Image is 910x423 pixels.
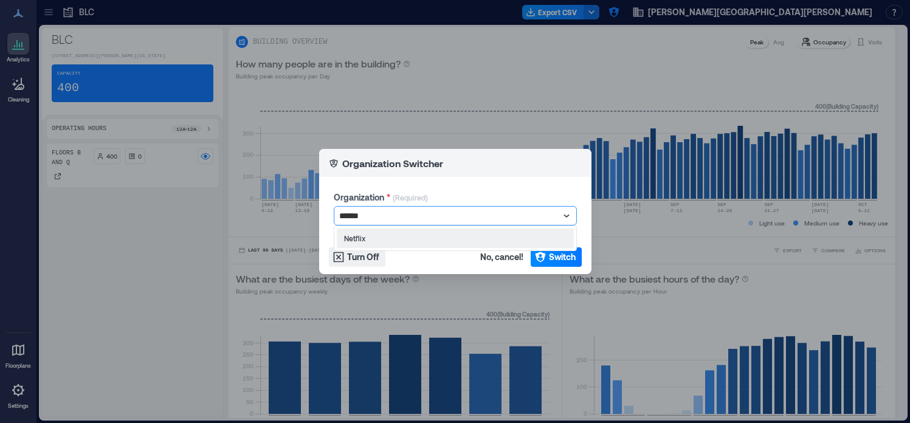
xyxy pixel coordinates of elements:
[347,251,379,263] span: Turn Off
[342,156,443,171] p: Organization Switcher
[334,191,390,204] label: Organization
[480,251,523,263] span: No, cancel!
[549,251,576,263] span: Switch
[531,247,582,267] button: Switch
[393,193,428,206] p: (Required)
[344,233,365,243] p: Netflix
[329,247,385,267] button: Turn Off
[477,247,527,267] button: No, cancel!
